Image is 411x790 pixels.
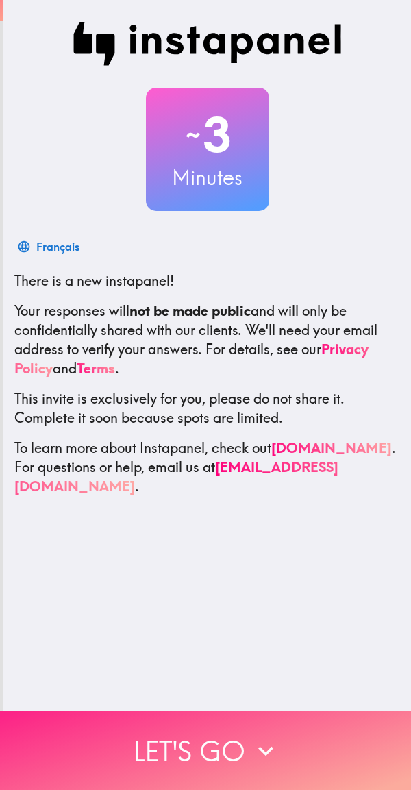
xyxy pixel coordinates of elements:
[73,22,342,66] img: Instapanel
[129,302,251,319] b: not be made public
[77,360,115,377] a: Terms
[14,341,369,377] a: Privacy Policy
[14,272,174,289] span: There is a new instapanel!
[36,237,79,256] div: Français
[14,439,400,496] p: To learn more about Instapanel, check out . For questions or help, email us at .
[14,301,400,378] p: Your responses will and will only be confidentially shared with our clients. We'll need your emai...
[146,163,269,192] h3: Minutes
[184,114,203,156] span: ~
[271,439,392,456] a: [DOMAIN_NAME]
[14,458,338,495] a: [EMAIL_ADDRESS][DOMAIN_NAME]
[14,389,400,428] p: This invite is exclusively for you, please do not share it. Complete it soon because spots are li...
[14,233,85,260] button: Français
[146,107,269,163] h2: 3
